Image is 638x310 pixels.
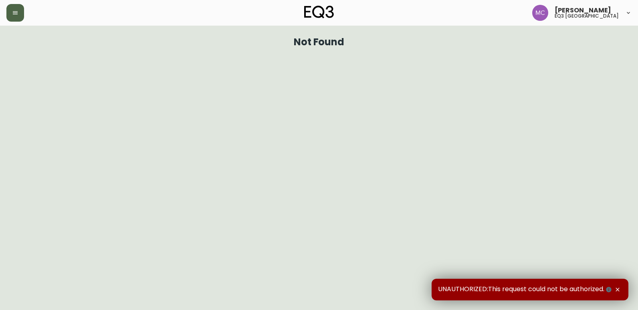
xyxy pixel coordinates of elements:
[532,5,548,21] img: 6dbdb61c5655a9a555815750a11666cc
[438,285,613,294] span: UNAUTHORIZED:This request could not be authorized.
[555,14,619,18] h5: eq3 [GEOGRAPHIC_DATA]
[304,6,334,18] img: logo
[555,7,611,14] span: [PERSON_NAME]
[294,38,345,46] h1: Not Found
